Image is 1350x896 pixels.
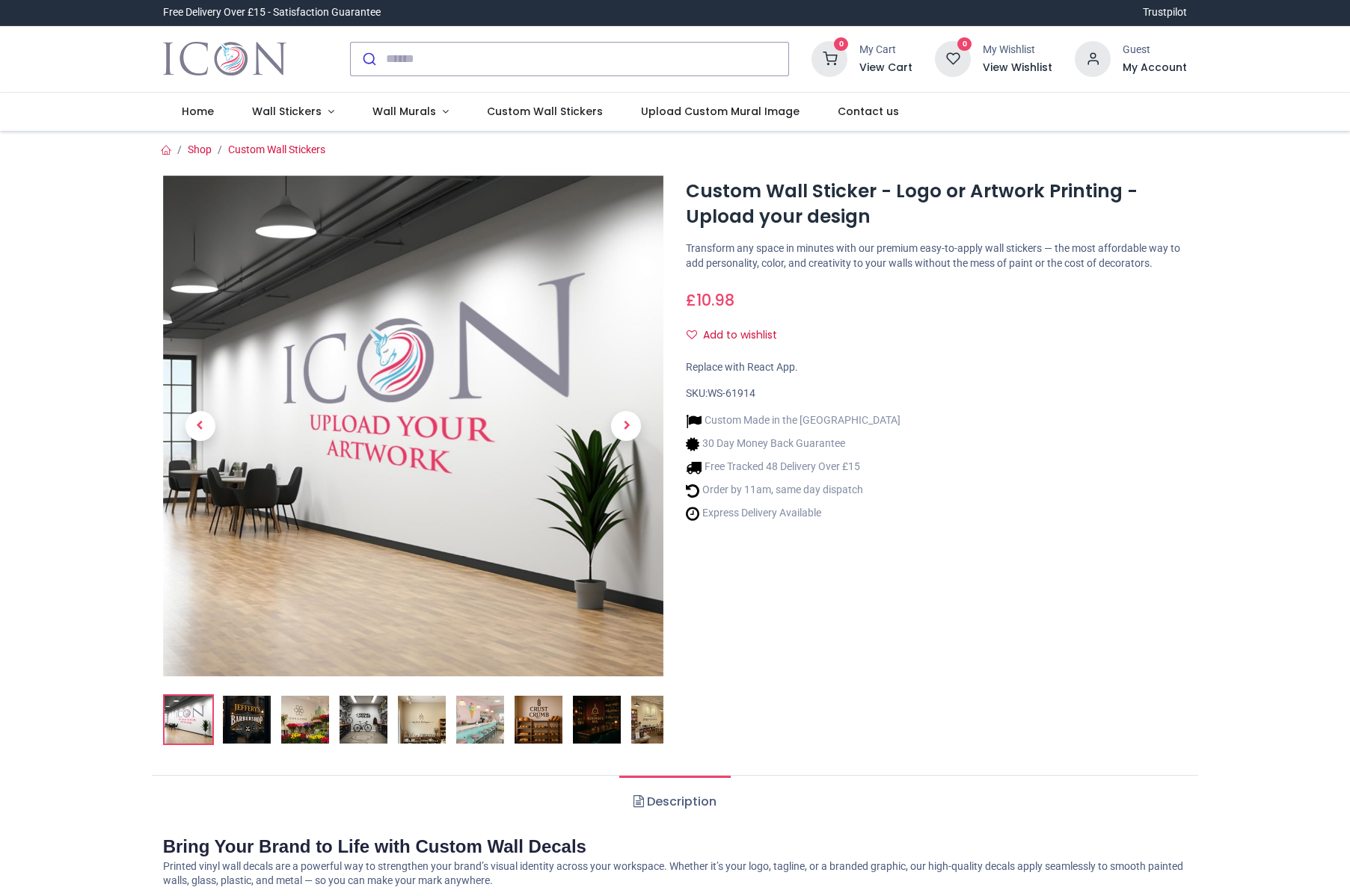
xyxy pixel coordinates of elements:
[686,506,900,522] li: Express Delivery Available
[611,411,641,441] span: Next
[686,360,1187,375] div: Replace with React App.
[163,836,586,856] strong: Bring Your Brand to Life with Custom Wall Decals
[354,93,468,132] a: Wall Murals
[696,289,734,311] span: 10.98
[163,38,286,80] a: Logo of Icon Wall Stickers
[631,696,679,744] img: Custom Wall Sticker - Logo or Artwork Printing - Upload your design
[686,289,734,311] span: £
[456,696,504,744] img: Custom Wall Sticker - Logo or Artwork Printing - Upload your design
[686,241,1187,271] p: Transform any space in minutes with our premium easy-to-apply wall stickers — the most affordable...
[686,483,900,498] li: Order by 11am, same day dispatch
[228,143,325,155] a: Custom Wall Stickers
[957,37,972,52] sup: 0
[252,104,322,119] span: Wall Stickers
[372,104,436,119] span: Wall Murals
[163,859,1188,889] p: Printed vinyl wall decals are a powerful way to strengthen your brand’s visual identity across yo...
[233,93,354,132] a: Wall Stickers
[859,61,912,75] a: View Cart
[351,43,386,75] button: Submit
[163,5,381,20] div: Free Delivery Over £15 - Satisfaction Guarantee
[163,38,286,80] img: Icon Wall Stickers
[686,413,900,429] li: Custom Made in the [GEOGRAPHIC_DATA]
[983,61,1052,75] a: View Wishlist
[487,104,603,119] span: Custom Wall Stickers
[182,104,214,119] span: Home
[935,52,971,64] a: 0
[619,776,731,828] a: Description
[281,696,329,744] img: Custom Wall Sticker - Logo or Artwork Printing - Upload your design
[185,411,215,441] span: Previous
[686,436,900,452] li: 30 Day Money Back Guarantee
[163,176,664,676] img: Custom Wall Sticker - Logo or Artwork Printing - Upload your design
[165,696,212,744] img: Custom Wall Sticker - Logo or Artwork Printing - Upload your design
[188,143,212,155] a: Shop
[983,43,1052,58] div: My Wishlist
[686,179,1187,230] h1: Custom Wall Sticker - Logo or Artwork Printing - Upload your design
[515,696,562,744] img: Custom Wall Sticker - Logo or Artwork Printing - Upload your design
[834,37,848,52] sup: 0
[1123,43,1187,58] div: Guest
[686,386,1187,401] div: SKU:
[686,460,900,475] li: Free Tracked 48 Delivery Over £15
[1143,5,1187,20] a: Trustpilot
[223,696,271,744] img: Custom Wall Sticker - Logo or Artwork Printing - Upload your design
[589,250,663,601] a: Next
[641,104,800,119] span: Upload Custom Mural Image
[686,323,790,348] button: Add to wishlistAdd to wishlist
[811,52,847,64] a: 0
[573,696,621,744] img: Custom Wall Sticker - Logo or Artwork Printing - Upload your design
[687,330,697,340] i: Add to wishlist
[859,43,912,58] div: My Cart
[708,387,755,399] span: WS-61914
[398,696,446,744] img: Custom Wall Sticker - Logo or Artwork Printing - Upload your design
[340,696,387,744] img: Custom Wall Sticker - Logo or Artwork Printing - Upload your design
[838,104,899,119] span: Contact us
[163,250,238,601] a: Previous
[1123,61,1187,75] a: My Account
